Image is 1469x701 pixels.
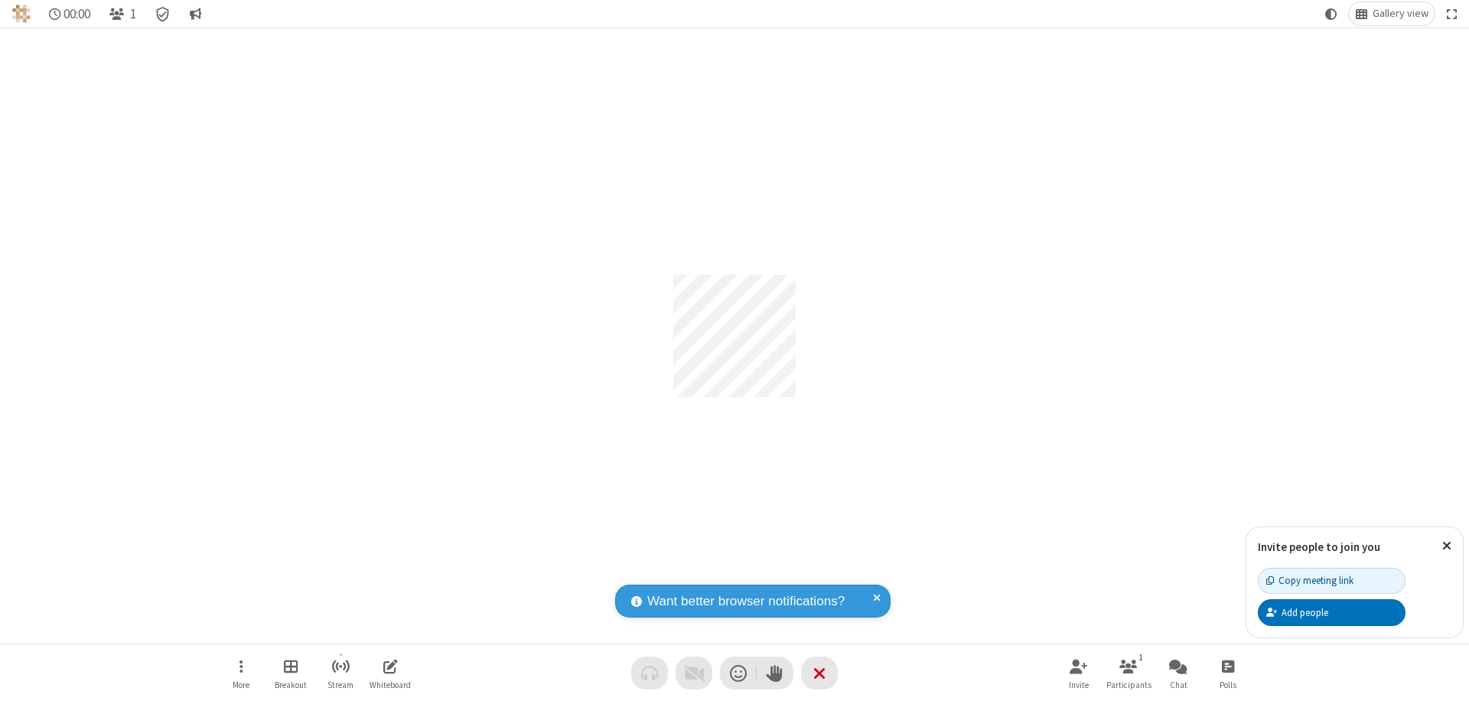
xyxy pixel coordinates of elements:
[327,680,353,690] span: Stream
[1319,2,1344,25] button: Using system theme
[233,680,249,690] span: More
[370,680,411,690] span: Whiteboard
[801,657,838,690] button: End or leave meeting
[183,2,207,25] button: Conversation
[367,651,413,695] button: Open shared whiteboard
[218,651,264,695] button: Open menu
[103,2,142,25] button: Open participant list
[43,2,97,25] div: Timer
[318,651,363,695] button: Start streaming
[1170,680,1187,690] span: Chat
[1106,680,1151,690] span: Participants
[757,657,793,690] button: Raise hand
[1106,651,1151,695] button: Open participant list
[130,7,136,21] span: 1
[1258,599,1405,625] button: Add people
[1220,680,1236,690] span: Polls
[1069,680,1089,690] span: Invite
[1349,2,1435,25] button: Change layout
[148,2,178,25] div: Meeting details Encryption enabled
[647,592,845,611] span: Want better browser notifications?
[1205,651,1251,695] button: Open poll
[275,680,307,690] span: Breakout
[1441,2,1464,25] button: Fullscreen
[1155,651,1201,695] button: Open chat
[1266,573,1353,588] div: Copy meeting link
[1056,651,1102,695] button: Invite participants (⌘+Shift+I)
[64,7,90,21] span: 00:00
[720,657,757,690] button: Send a reaction
[1431,527,1463,565] button: Close popover
[12,5,31,23] img: QA Selenium DO NOT DELETE OR CHANGE
[1135,650,1148,664] div: 1
[676,657,712,690] button: Video
[268,651,314,695] button: Manage Breakout Rooms
[631,657,668,690] button: Audio problem - check your Internet connection or call by phone
[1258,568,1405,594] button: Copy meeting link
[1373,8,1428,20] span: Gallery view
[1258,540,1380,554] label: Invite people to join you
